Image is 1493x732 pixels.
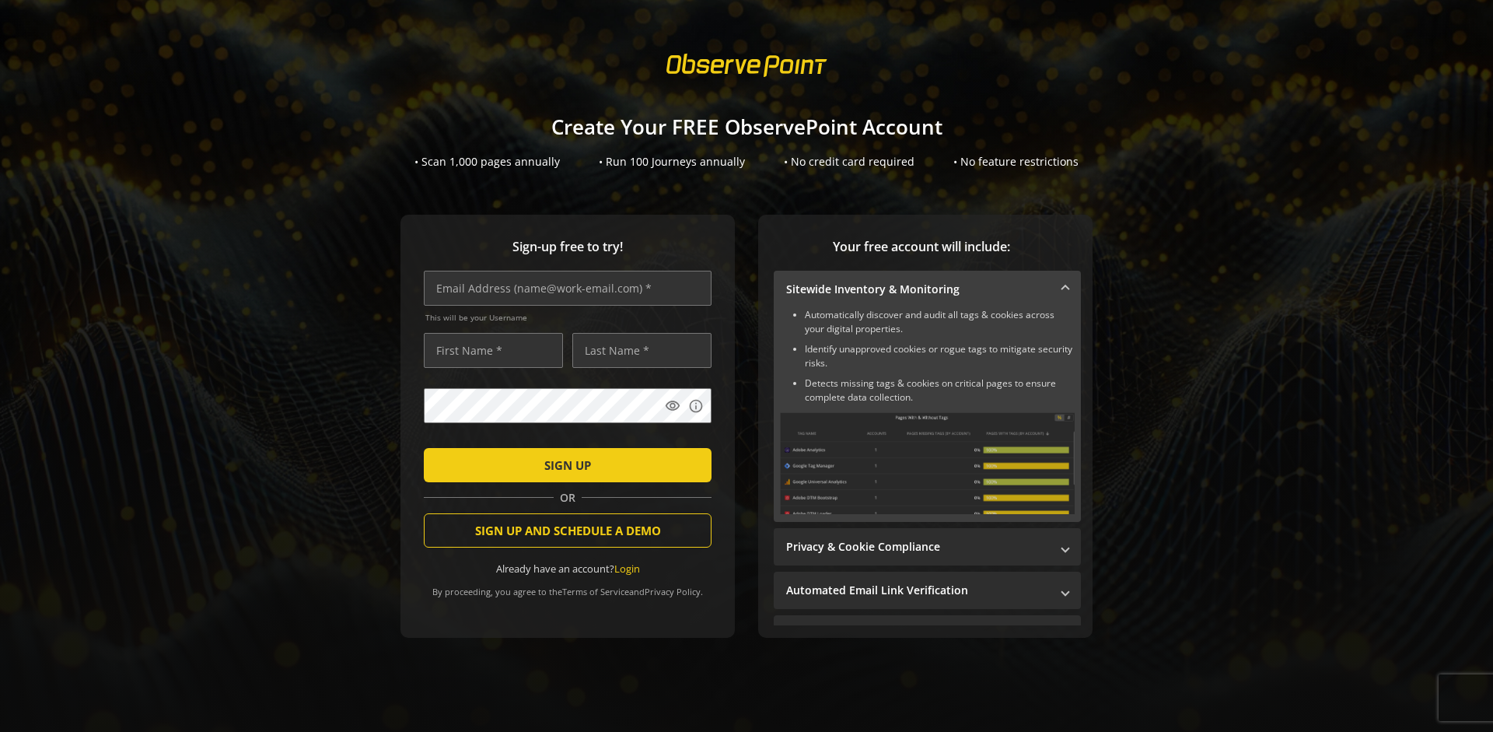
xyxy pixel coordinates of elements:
[774,572,1081,609] mat-expansion-panel-header: Automated Email Link Verification
[424,576,712,597] div: By proceeding, you agree to the and .
[425,312,712,323] span: This will be your Username
[953,154,1079,170] div: • No feature restrictions
[424,238,712,256] span: Sign-up free to try!
[645,586,701,597] a: Privacy Policy
[665,398,680,414] mat-icon: visibility
[544,451,591,479] span: SIGN UP
[424,513,712,548] button: SIGN UP AND SCHEDULE A DEMO
[572,333,712,368] input: Last Name *
[805,308,1075,336] li: Automatically discover and audit all tags & cookies across your digital properties.
[688,398,704,414] mat-icon: info
[805,342,1075,370] li: Identify unapproved cookies or rogue tags to mitigate security risks.
[774,528,1081,566] mat-expansion-panel-header: Privacy & Cookie Compliance
[780,412,1075,514] img: Sitewide Inventory & Monitoring
[774,238,1069,256] span: Your free account will include:
[774,271,1081,308] mat-expansion-panel-header: Sitewide Inventory & Monitoring
[424,333,563,368] input: First Name *
[554,490,582,506] span: OR
[614,562,640,576] a: Login
[424,271,712,306] input: Email Address (name@work-email.com) *
[774,308,1081,522] div: Sitewide Inventory & Monitoring
[784,154,914,170] div: • No credit card required
[475,517,661,545] span: SIGN UP AND SCHEDULE A DEMO
[562,586,629,597] a: Terms of Service
[786,539,1050,555] mat-panel-title: Privacy & Cookie Compliance
[424,448,712,482] button: SIGN UP
[424,562,712,576] div: Already have an account?
[805,377,1075,405] li: Detects missing tags & cookies on critical pages to ensure complete data collection.
[414,154,560,170] div: • Scan 1,000 pages annually
[786,282,1050,297] mat-panel-title: Sitewide Inventory & Monitoring
[774,615,1081,653] mat-expansion-panel-header: Performance Monitoring with Web Vitals
[786,583,1050,598] mat-panel-title: Automated Email Link Verification
[599,154,745,170] div: • Run 100 Journeys annually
